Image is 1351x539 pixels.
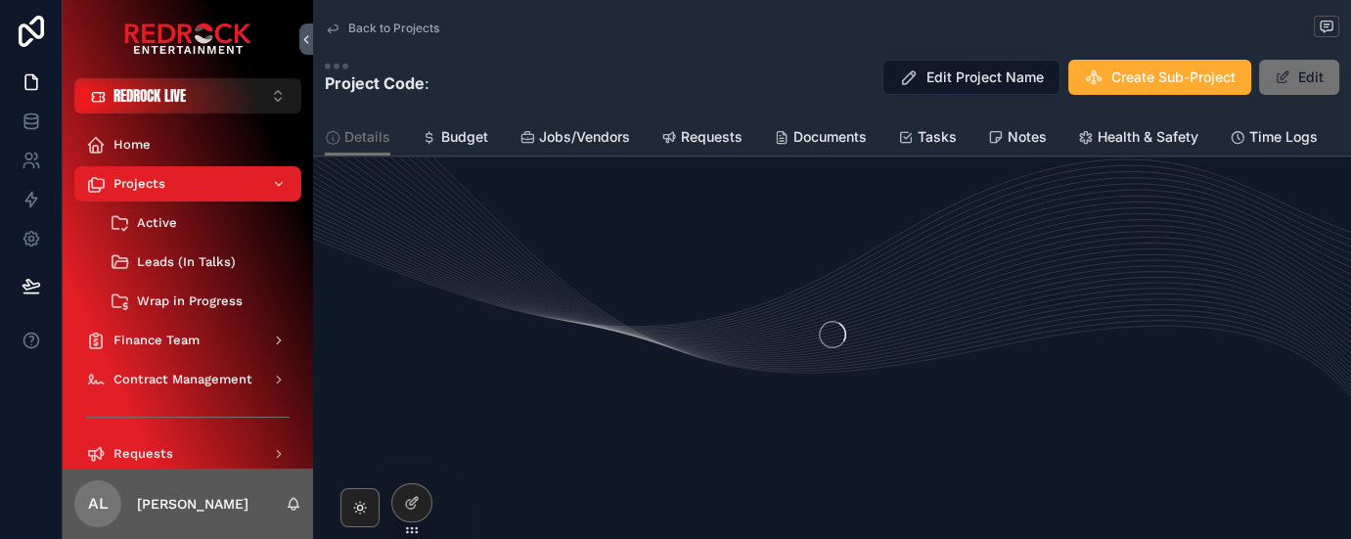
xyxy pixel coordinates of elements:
[113,372,252,387] span: Contract Management
[137,494,248,514] p: [PERSON_NAME]
[137,215,177,231] span: Active
[113,333,200,348] span: Finance Team
[1111,67,1236,87] span: Create Sub-Project
[1068,60,1251,95] button: Create Sub-Project
[918,127,957,147] span: Tasks
[74,78,301,113] button: Select Button
[422,119,488,158] a: Budget
[113,446,173,462] span: Requests
[325,119,390,157] a: Details
[325,21,439,36] a: Back to Projects
[344,127,390,147] span: Details
[926,67,1044,87] span: Edit Project Name
[1008,127,1047,147] span: Notes
[348,21,439,36] span: Back to Projects
[325,73,425,93] strong: Project Code
[113,137,151,153] span: Home
[137,254,236,270] span: Leads (In Talks)
[441,127,488,147] span: Budget
[98,205,301,241] a: Active
[113,176,165,192] span: Projects
[325,71,429,95] p: :
[882,60,1060,95] button: Edit Project Name
[74,362,301,397] a: Contract Management
[137,293,243,309] span: Wrap in Progress
[539,127,630,147] span: Jobs/Vendors
[63,113,313,469] div: scrollable content
[124,23,251,55] img: App logo
[681,127,743,147] span: Requests
[74,127,301,162] a: Home
[113,86,186,106] span: REDROCK LIVE
[1230,119,1318,158] a: Time Logs
[898,119,957,158] a: Tasks
[1098,127,1198,147] span: Health & Safety
[98,284,301,319] a: Wrap in Progress
[519,119,630,158] a: Jobs/Vendors
[74,436,301,472] a: Requests
[1078,119,1198,158] a: Health & Safety
[774,119,867,158] a: Documents
[74,323,301,358] a: Finance Team
[1249,127,1318,147] span: Time Logs
[661,119,743,158] a: Requests
[88,492,109,516] span: AL
[74,166,301,202] a: Projects
[988,119,1047,158] a: Notes
[1259,60,1339,95] button: Edit
[793,127,867,147] span: Documents
[98,245,301,280] a: Leads (In Talks)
